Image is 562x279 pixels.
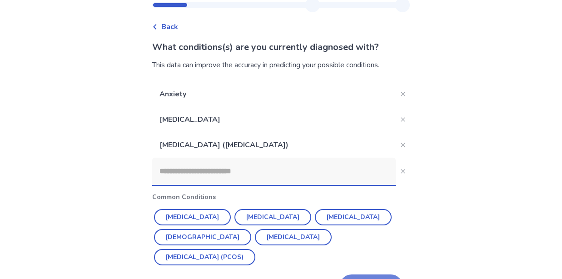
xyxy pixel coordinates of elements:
[152,107,396,132] p: [MEDICAL_DATA]
[234,209,311,225] button: [MEDICAL_DATA]
[152,40,410,54] p: What conditions(s) are you currently diagnosed with?
[315,209,392,225] button: [MEDICAL_DATA]
[161,21,178,32] span: Back
[154,209,231,225] button: [MEDICAL_DATA]
[152,158,396,185] input: Close
[152,132,396,158] p: [MEDICAL_DATA] ([MEDICAL_DATA])
[152,60,410,70] div: This data can improve the accuracy in predicting your possible conditions.
[154,249,255,265] button: [MEDICAL_DATA] (PCOS)
[396,87,410,101] button: Close
[152,81,396,107] p: Anxiety
[396,164,410,179] button: Close
[396,138,410,152] button: Close
[154,229,251,245] button: [DEMOGRAPHIC_DATA]
[255,229,332,245] button: [MEDICAL_DATA]
[152,192,410,202] p: Common Conditions
[396,112,410,127] button: Close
